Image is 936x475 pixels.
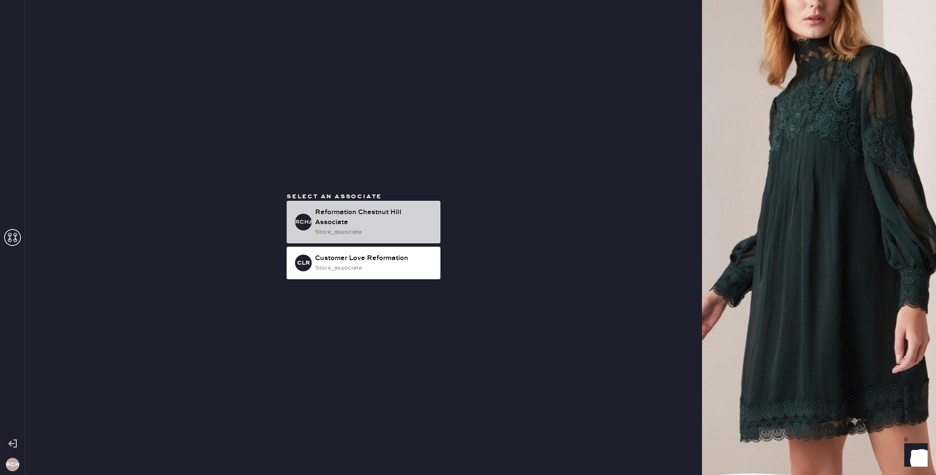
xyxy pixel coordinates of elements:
div: Customer Love Reformation [315,253,434,263]
h3: RCHA [295,219,312,225]
div: store_associate [315,227,434,237]
h3: CLR [297,260,310,266]
div: Reformation Chestnut Hill Associate [315,207,434,227]
iframe: Front Chat [896,437,932,473]
h3: RCH [6,462,19,467]
div: store_associate [315,263,434,273]
span: Select an associate [287,193,382,200]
